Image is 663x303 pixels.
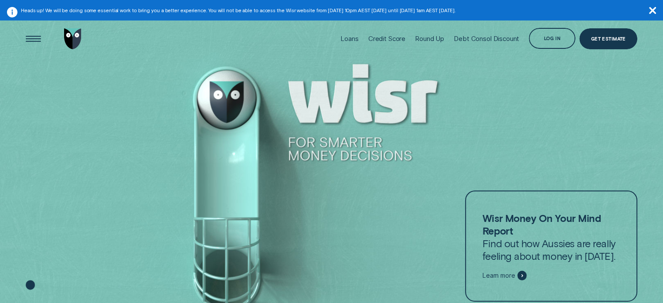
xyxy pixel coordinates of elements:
[483,212,620,262] p: Find out how Aussies are really feeling about money in [DATE].
[483,272,515,279] span: Learn more
[62,16,83,62] a: Go to home page
[64,28,82,49] img: Wisr
[454,16,519,62] a: Debt Consol Discount
[415,34,444,43] div: Round Up
[368,34,405,43] div: Credit Score
[340,34,358,43] div: Loans
[579,28,637,49] a: Get Estimate
[368,16,405,62] a: Credit Score
[465,191,638,301] a: Wisr Money On Your Mind ReportFind out how Aussies are really feeling about money in [DATE].Learn...
[483,212,601,237] strong: Wisr Money On Your Mind Report
[454,34,519,43] div: Debt Consol Discount
[340,16,358,62] a: Loans
[529,28,575,49] button: Log in
[23,28,44,49] button: Open Menu
[415,16,444,62] a: Round Up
